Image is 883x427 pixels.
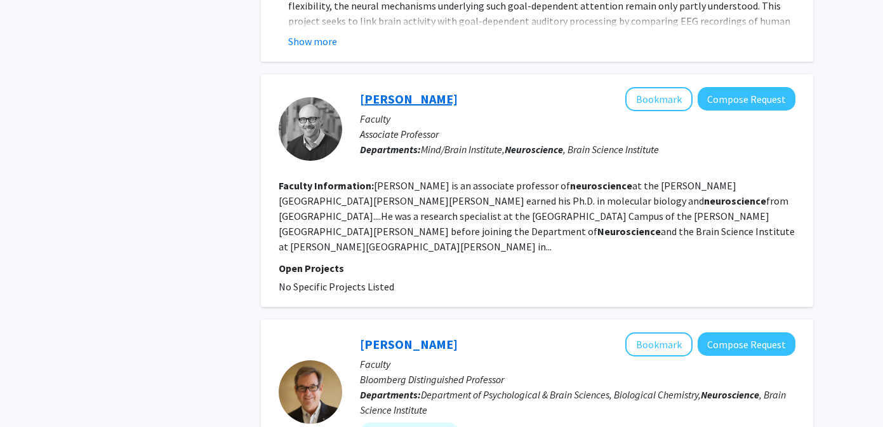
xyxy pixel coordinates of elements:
[360,372,795,387] p: Bloomberg Distinguished Professor
[625,332,693,356] button: Add Richard Huganir to Bookmarks
[701,388,759,401] b: Neuroscience
[570,179,632,192] b: neuroscience
[279,179,795,253] fg-read-more: [PERSON_NAME] is an associate professor of at the [PERSON_NAME][GEOGRAPHIC_DATA][PERSON_NAME][PER...
[360,111,795,126] p: Faculty
[279,179,374,192] b: Faculty Information:
[360,336,458,352] a: [PERSON_NAME]
[360,388,786,416] span: Department of Psychological & Brain Sciences, Biological Chemistry, , Brain Science Institute
[625,87,693,111] button: Add Dan O'Connor to Bookmarks
[360,126,795,142] p: Associate Professor
[421,143,659,156] span: Mind/Brain Institute, , Brain Science Institute
[10,370,54,417] iframe: Chat
[505,143,563,156] b: Neuroscience
[698,332,795,356] button: Compose Request to Richard Huganir
[279,261,795,276] p: Open Projects
[360,356,795,372] p: Faculty
[360,143,421,156] b: Departments:
[279,280,394,293] span: No Specific Projects Listed
[360,388,421,401] b: Departments:
[704,194,766,207] b: neuroscience
[597,225,661,238] b: Neuroscience
[698,87,795,111] button: Compose Request to Dan O'Connor
[288,34,337,49] button: Show more
[360,91,458,107] a: [PERSON_NAME]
